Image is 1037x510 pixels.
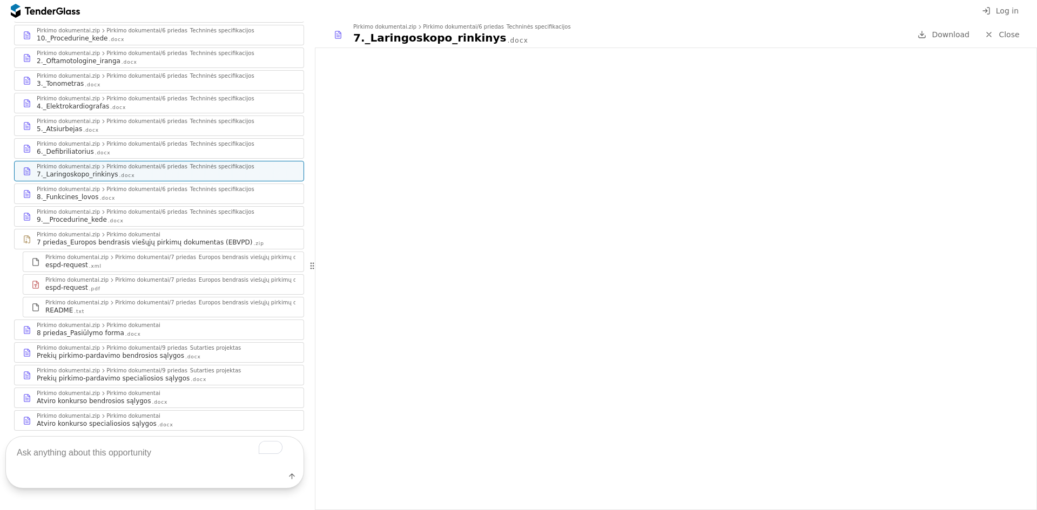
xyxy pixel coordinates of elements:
div: Pirkimo dokumentai/7 priedas_Europos bendrasis viešųjų pirkimų dokumentas (EBVPD).zip [115,300,360,305]
div: Pirkimo dokumentai.zip [37,209,100,215]
span: Log in [996,6,1019,15]
div: .docx [83,127,99,134]
a: Pirkimo dokumentai.zipPirkimo dokumentai/9 priedas_Sutarties projektasPrekių pirkimo-pardavimo sp... [14,365,304,385]
div: Pirkimo dokumentai.zip [37,323,100,328]
a: Pirkimo dokumentai.zipPirkimo dokumentai/6 priedas_Techninės specifikacijos8._Funkcines_lovos.docx [14,183,304,204]
div: Pirkimo dokumentai.zip [37,187,100,192]
div: .zip [253,240,264,247]
div: .docx [85,81,100,89]
a: Close [978,28,1026,42]
a: Pirkimo dokumentai.zipPirkimo dokumentai/7 priedas_Europos bendrasis viešųjų pirkimų dokumentas (... [23,297,304,317]
div: Pirkimo dokumentai/6 priedas_Techninės specifikacijos [106,28,254,33]
div: Pirkimo dokumentai.zip [37,96,100,101]
a: Pirkimo dokumentai.zipPirkimo dokumentai/6 priedas_Techninės specifikacijos9.__Procedurine_kede.docx [14,206,304,227]
a: Pirkimo dokumentai.zipPirkimo dokumentai/6 priedas_Techninės specifikacijos3._Tonometras.docx [14,70,304,91]
div: espd-request [45,283,88,292]
div: Pirkimo dokumentai.zip [45,300,109,305]
div: Pirkimo dokumentai.zip [37,119,100,124]
div: Pirkimo dokumentai/6 priedas_Techninės specifikacijos [423,24,570,30]
a: Download [914,28,973,42]
div: Pirkimo dokumentai/6 priedas_Techninės specifikacijos [106,51,254,56]
button: Log in [979,4,1022,18]
a: Pirkimo dokumentai.zipPirkimo dokumentaiAtviro konkurso bendrosios sąlygos.docx [14,387,304,408]
div: Pirkimo dokumentai/6 priedas_Techninės specifikacijos [106,96,254,101]
div: Pirkimo dokumentai/6 priedas_Techninės specifikacijos [106,119,254,124]
div: Pirkimo dokumentai.zip [37,391,100,396]
div: Pirkimo dokumentai.zip [37,141,100,147]
a: Pirkimo dokumentai.zipPirkimo dokumentai/6 priedas_Techninės specifikacijos10._Procedurine_kede.docx [14,25,304,45]
div: 8._Funkcines_lovos [37,193,98,201]
div: .docx [99,195,115,202]
a: Pirkimo dokumentai.zipPirkimo dokumentai/7 priedas_Europos bendrasis viešųjų pirkimų dokumentas (... [23,274,304,295]
div: Pirkimo dokumentai.zip [37,164,100,169]
div: 5._Atsiurbejas [37,125,82,133]
div: Pirkimo dokumentai/6 priedas_Techninės specifikacijos [106,209,254,215]
span: Close [999,30,1019,39]
div: .xml [89,263,102,270]
div: Pirkimo dokumentai.zip [37,28,100,33]
div: .pdf [89,285,100,293]
div: Pirkimo dokumentai/6 priedas_Techninės specifikacijos [106,73,254,79]
div: Pirkimo dokumentai.zip [353,24,416,30]
div: Pirkimo dokumentai.zip [45,255,109,260]
div: Pirkimo dokumentai/6 priedas_Techninės specifikacijos [106,141,254,147]
a: Pirkimo dokumentai.zipPirkimo dokumentai/6 priedas_Techninės specifikacijos6._Defibriliatorius.docx [14,138,304,159]
div: 7._Laringoskopo_rinkinys [37,170,118,179]
div: 6._Defibriliatorius [37,147,94,156]
div: Pirkimo dokumentai/6 priedas_Techninės specifikacijos [106,187,254,192]
div: Pirkimo dokumentai.zip [37,73,100,79]
div: Pirkimo dokumentai/7 priedas_Europos bendrasis viešųjų pirkimų dokumentas (EBVPD).zip [115,277,360,283]
div: Pirkimo dokumentai [106,232,160,237]
div: .docx [108,217,124,225]
a: Pirkimo dokumentai.zipPirkimo dokumentai7 priedas_Europos bendrasis viešųjų pirkimų dokumentas (E... [14,229,304,249]
a: Pirkimo dokumentai.zipPirkimo dokumentai/6 priedas_Techninės specifikacijos4._Elektrokardiografas... [14,93,304,113]
div: Pirkimo dokumentai/9 priedas_Sutarties projektas [106,345,241,351]
div: Atviro konkurso bendrosios sąlygos [37,397,151,405]
div: Pirkimo dokumentai/6 priedas_Techninės specifikacijos [106,164,254,169]
div: .docx [185,353,201,361]
a: Pirkimo dokumentai.zipPirkimo dokumentai/9 priedas_Sutarties projektasPrekių pirkimo-pardavimo be... [14,342,304,363]
div: Pirkimo dokumentai [106,413,160,419]
a: Pirkimo dokumentai.zipPirkimo dokumentai/6 priedas_Techninės specifikacijos5._Atsiurbejas.docx [14,115,304,136]
div: Pirkimo dokumentai/7 priedas_Europos bendrasis viešųjų pirkimų dokumentas (EBVPD).zip [115,255,360,260]
span: Download [932,30,969,39]
div: .docx [122,59,137,66]
div: Pirkimo dokumentai [106,391,160,396]
div: .docx [109,36,124,43]
div: 7._Laringoskopo_rinkinys [353,30,507,45]
div: Pirkimo dokumentai.zip [37,368,100,373]
div: 10._Procedurine_kede [37,34,107,43]
div: Pirkimo dokumentai.zip [37,345,100,351]
div: README [45,306,73,315]
div: Pirkimo dokumentai.zip [37,413,100,419]
div: 8 priedas_Pasiūlymo forma [37,329,124,337]
div: .docx [95,149,111,157]
div: Pirkimo dokumentai.zip [37,51,100,56]
div: Prekių pirkimo-pardavimo specialiosios sąlygos [37,374,190,383]
div: .txt [74,308,84,315]
div: 2._Oftamotologine_iranga [37,57,120,65]
div: 4._Elektrokardiografas [37,102,109,111]
div: 9.__Procedurine_kede [37,215,107,224]
div: .docx [191,376,206,383]
div: .docx [119,172,135,179]
div: .docx [508,36,528,45]
a: Pirkimo dokumentai.zipPirkimo dokumentai8 priedas_Pasiūlymo forma.docx [14,319,304,340]
div: 7 priedas_Europos bendrasis viešųjų pirkimų dokumentas (EBVPD) [37,238,252,247]
div: Prekių pirkimo-pardavimo bendrosios sąlygos [37,351,184,360]
div: espd-request [45,261,88,269]
textarea: To enrich screen reader interactions, please activate Accessibility in Grammarly extension settings [6,437,304,468]
a: Pirkimo dokumentai.zipPirkimo dokumentai/6 priedas_Techninės specifikacijos7._Laringoskopo_rinkin... [14,161,304,181]
div: .docx [152,399,167,406]
div: Pirkimo dokumentai [106,323,160,328]
a: Pirkimo dokumentai.zipPirkimo dokumentai/6 priedas_Techninės specifikacijos2._Oftamotologine_iran... [14,47,304,68]
div: Pirkimo dokumentai/9 priedas_Sutarties projektas [106,368,241,373]
a: Pirkimo dokumentai.zipPirkimo dokumentai/7 priedas_Europos bendrasis viešųjų pirkimų dokumentas (... [23,251,304,272]
div: 3._Tonometras [37,79,84,88]
div: .docx [125,331,141,338]
div: Pirkimo dokumentai.zip [45,277,109,283]
div: Pirkimo dokumentai.zip [37,232,100,237]
div: .docx [110,104,126,111]
a: Pirkimo dokumentai.zipPirkimo dokumentaiAtviro konkurso specialiosios sąlygos.docx [14,410,304,431]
